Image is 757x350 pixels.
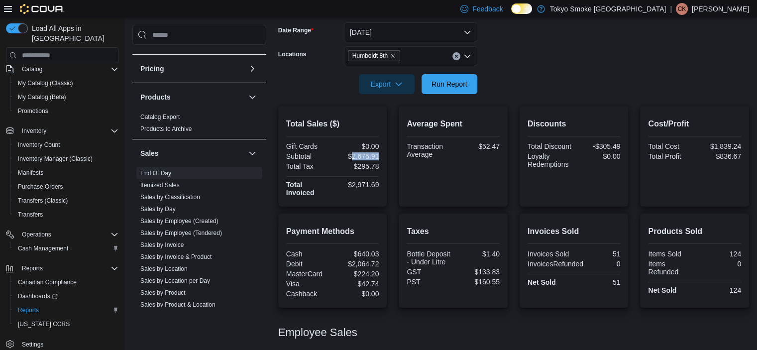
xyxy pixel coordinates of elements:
a: Sales by Employee (Created) [140,218,218,225]
span: Sales by Classification [140,193,200,201]
div: PST [407,278,451,286]
span: Sales by Location per Day [140,277,210,285]
span: Sales by Employee (Tendered) [140,229,222,237]
input: Dark Mode [511,3,532,14]
span: Purchase Orders [14,181,118,193]
div: Gift Cards [286,142,330,150]
span: Humboldt 8th [348,50,400,61]
button: Canadian Compliance [10,275,122,289]
div: 51 [576,278,620,286]
span: Inventory [18,125,118,137]
div: Debit [286,260,330,268]
span: My Catalog (Beta) [14,91,118,103]
span: Feedback [472,4,503,14]
div: $1,839.24 [697,142,741,150]
button: Operations [18,229,55,240]
button: Catalog [18,63,46,75]
span: Manifests [14,167,118,179]
h3: Employee Sales [278,327,357,339]
span: End Of Day [140,169,171,177]
a: Sales by Employee (Tendered) [140,230,222,236]
button: Transfers [10,208,122,222]
div: $0.00 [334,142,379,150]
div: $2,675.91 [334,152,379,160]
span: Operations [22,231,51,238]
label: Date Range [278,26,314,34]
span: CK [678,3,686,15]
span: Catalog [22,65,42,73]
span: Reports [18,306,39,314]
button: [US_STATE] CCRS [10,317,122,331]
p: [PERSON_NAME] [692,3,749,15]
span: My Catalog (Beta) [18,93,66,101]
span: Sales by Employee (Created) [140,217,218,225]
button: Products [140,92,244,102]
button: Sales [140,148,244,158]
button: Products [246,91,258,103]
button: Open list of options [463,52,471,60]
div: Sales [132,167,266,339]
span: Reports [22,264,43,272]
div: $2,971.69 [334,181,379,189]
span: Inventory Manager (Classic) [14,153,118,165]
button: Cash Management [10,241,122,255]
a: Itemized Sales [140,182,180,189]
a: Dashboards [14,290,62,302]
span: Reports [14,304,118,316]
span: Transfers [18,211,43,219]
div: 51 [576,250,620,258]
span: Dashboards [14,290,118,302]
div: $1.40 [455,250,500,258]
button: Run Report [422,74,477,94]
h2: Products Sold [648,226,741,237]
button: Operations [2,228,122,241]
div: Items Sold [648,250,692,258]
span: Purchase Orders [18,183,63,191]
a: Sales by Product & Location [140,301,216,308]
div: Curtis Kay-Lassels [676,3,688,15]
a: Sales by Invoice & Product [140,253,212,260]
div: $224.20 [334,270,379,278]
a: Inventory Manager (Classic) [14,153,97,165]
a: Catalog Export [140,114,180,120]
span: Humboldt 8th [352,51,388,61]
a: My Catalog (Classic) [14,77,77,89]
span: Washington CCRS [14,318,118,330]
span: Settings [22,341,43,349]
button: Inventory [2,124,122,138]
button: Transfers (Classic) [10,194,122,208]
div: Cash [286,250,330,258]
a: [US_STATE] CCRS [14,318,74,330]
span: Sales by Invoice [140,241,184,249]
span: Operations [18,229,118,240]
div: Total Profit [648,152,692,160]
span: Sales by Day [140,205,176,213]
div: Invoices Sold [528,250,572,258]
button: Pricing [246,63,258,75]
span: Run Report [432,79,467,89]
div: $0.00 [576,152,620,160]
a: Purchase Orders [14,181,67,193]
a: Dashboards [10,289,122,303]
button: My Catalog (Classic) [10,76,122,90]
div: Items Refunded [648,260,692,276]
img: Cova [20,4,64,14]
span: Promotions [18,107,48,115]
p: | [670,3,672,15]
button: Reports [18,262,47,274]
div: $160.55 [455,278,500,286]
span: Transfers (Classic) [14,195,118,207]
strong: Net Sold [648,286,676,294]
div: 124 [697,286,741,294]
span: Catalog Export [140,113,180,121]
a: Sales by Day [140,206,176,213]
div: Total Cost [648,142,692,150]
a: Sales by Location per Day [140,277,210,284]
span: Transfers (Classic) [18,197,68,205]
h2: Discounts [528,118,621,130]
span: Inventory Count [18,141,60,149]
a: Transfers [14,209,47,221]
h3: Pricing [140,64,164,74]
span: Inventory [22,127,46,135]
